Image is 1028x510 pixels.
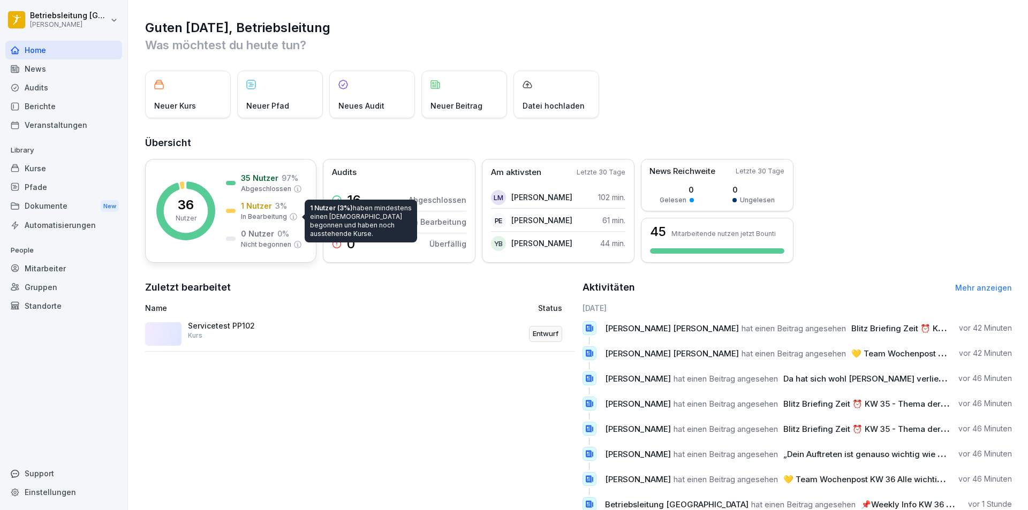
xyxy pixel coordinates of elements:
[671,230,776,238] p: Mitarbeitende nutzen jetzt Bounti
[605,399,671,409] span: [PERSON_NAME]
[511,215,572,226] p: [PERSON_NAME]
[411,216,466,227] p: In Bearbeitung
[5,464,122,483] div: Support
[5,259,122,278] a: Mitarbeiter
[577,168,625,177] p: Letzte 30 Tage
[649,165,715,178] p: News Reichweite
[533,329,558,339] p: Entwurf
[5,97,122,116] a: Berichte
[176,214,196,223] p: Nutzer
[145,317,575,352] a: Servicetest PP102KursEntwurf
[650,225,666,238] h3: 45
[660,195,686,205] p: Gelesen
[959,348,1012,359] p: vor 42 Minuten
[241,172,278,184] p: 35 Nutzer
[241,184,291,194] p: Abgeschlossen
[5,159,122,178] a: Kurse
[602,215,625,226] p: 61 min.
[674,374,778,384] span: hat einen Beitrag angesehen
[429,238,466,249] p: Überfällig
[955,283,1012,292] a: Mehr anzeigen
[605,474,671,484] span: [PERSON_NAME]
[145,302,414,314] p: Name
[674,474,778,484] span: hat einen Beitrag angesehen
[605,348,739,359] span: [PERSON_NAME] [PERSON_NAME]
[282,172,298,184] p: 97 %
[5,59,122,78] a: News
[660,184,694,195] p: 0
[742,323,846,333] span: hat einen Beitrag angesehen
[305,200,417,242] div: haben mindestens einen [DEMOGRAPHIC_DATA] begonnen und haben noch ausstehende Kurse.
[740,195,775,205] p: Ungelesen
[5,196,122,216] div: Dokumente
[959,323,1012,333] p: vor 42 Minuten
[600,238,625,249] p: 44 min.
[277,228,289,239] p: 0 %
[310,204,353,212] span: 1 Nutzer (3%)
[5,483,122,501] div: Einstellungen
[241,240,291,249] p: Nicht begonnen
[188,331,202,340] p: Kurs
[241,200,272,211] p: 1 Nutzer
[783,424,1027,434] span: Blitz Briefing Zeit ⏰ KW 35 - Thema der Woche: Dips / Saucen
[491,213,506,228] div: PE
[188,321,295,331] p: Servicetest PP102
[605,424,671,434] span: [PERSON_NAME]
[491,236,506,251] div: YB
[958,373,1012,384] p: vor 46 Minuten
[523,100,585,111] p: Datei hochladen
[958,423,1012,434] p: vor 46 Minuten
[145,280,575,295] h2: Zuletzt bearbeitet
[5,41,122,59] a: Home
[145,36,1012,54] p: Was möchtest du heute tun?
[491,166,541,179] p: Am aktivsten
[5,196,122,216] a: DokumenteNew
[430,100,482,111] p: Neuer Beitrag
[145,19,1012,36] h1: Guten [DATE], Betriebsleitung
[968,499,1012,509] p: vor 1 Stunde
[246,100,289,111] p: Neuer Pfad
[736,166,784,176] p: Letzte 30 Tage
[605,499,749,509] span: Betriebsleitung [GEOGRAPHIC_DATA]
[5,78,122,97] a: Audits
[605,449,671,459] span: [PERSON_NAME]
[511,238,572,249] p: [PERSON_NAME]
[538,302,562,314] p: Status
[5,278,122,296] a: Gruppen
[5,216,122,234] a: Automatisierungen
[674,424,778,434] span: hat einen Beitrag angesehen
[338,100,384,111] p: Neues Audit
[674,399,778,409] span: hat einen Beitrag angesehen
[5,116,122,134] div: Veranstaltungen
[511,192,572,203] p: [PERSON_NAME]
[751,499,856,509] span: hat einen Beitrag angesehen
[145,135,1012,150] h2: Übersicht
[958,448,1012,459] p: vor 46 Minuten
[598,192,625,203] p: 102 min.
[5,296,122,315] a: Standorte
[275,200,287,211] p: 3 %
[30,21,108,28] p: [PERSON_NAME]
[605,374,671,384] span: [PERSON_NAME]
[583,302,1012,314] h6: [DATE]
[732,184,775,195] p: 0
[742,348,846,359] span: hat einen Beitrag angesehen
[347,194,361,207] p: 16
[241,228,274,239] p: 0 Nutzer
[178,199,194,211] p: 36
[154,100,196,111] p: Neuer Kurs
[491,190,506,205] div: LM
[5,178,122,196] a: Pfade
[332,166,357,179] p: Audits
[958,398,1012,409] p: vor 46 Minuten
